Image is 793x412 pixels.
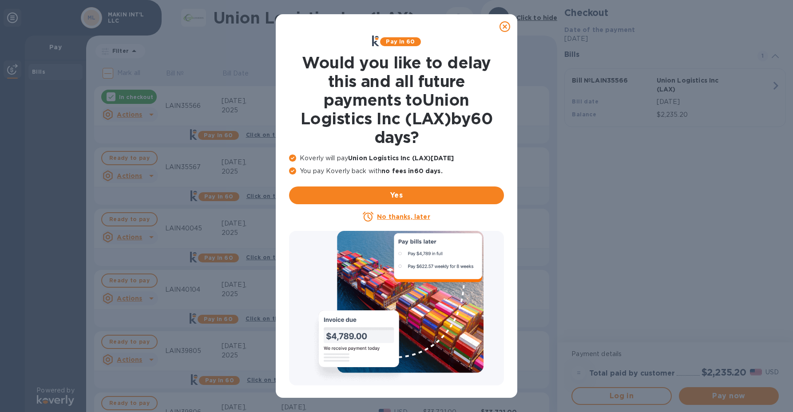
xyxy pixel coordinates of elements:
p: Koverly will pay [289,154,504,163]
button: Yes [289,186,504,204]
p: You pay Koverly back with [289,166,504,176]
u: No thanks, later [377,213,430,220]
b: Pay in 60 [386,38,415,45]
span: Yes [296,190,497,201]
h1: Would you like to delay this and all future payments to Union Logistics Inc (LAX) by 60 days ? [289,53,504,147]
b: Union Logistics Inc (LAX) [DATE] [348,154,454,162]
b: no fees in 60 days . [381,167,442,174]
